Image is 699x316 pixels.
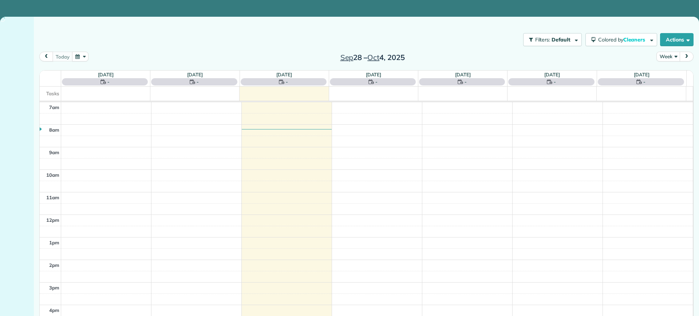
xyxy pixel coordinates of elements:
[598,36,648,43] span: Colored by
[660,33,694,46] button: Actions
[366,72,382,77] a: [DATE]
[455,72,471,77] a: [DATE]
[523,33,582,46] button: Filters: Default
[98,72,114,77] a: [DATE]
[49,127,59,133] span: 8am
[276,72,292,77] a: [DATE]
[49,149,59,155] span: 9am
[39,52,53,61] button: prev
[49,240,59,245] span: 1pm
[367,53,379,62] span: Oct
[52,52,72,61] button: today
[465,78,467,85] span: -
[634,72,649,77] a: [DATE]
[680,52,694,61] button: next
[197,78,199,85] span: -
[327,53,418,61] h2: 28 – 4, 2025
[340,53,354,62] span: Sep
[520,33,582,46] a: Filters: Default
[286,78,288,85] span: -
[623,36,647,43] span: Cleaners
[46,195,59,200] span: 11am
[49,307,59,313] span: 4pm
[585,33,657,46] button: Colored byCleaners
[187,72,203,77] a: [DATE]
[49,262,59,268] span: 2pm
[46,91,59,96] span: Tasks
[552,36,571,43] span: Default
[375,78,378,85] span: -
[656,52,680,61] button: Week
[544,72,560,77] a: [DATE]
[49,285,59,291] span: 3pm
[49,104,59,110] span: 7am
[46,172,59,178] span: 10am
[107,78,110,85] span: -
[554,78,556,85] span: -
[46,217,59,223] span: 12pm
[535,36,550,43] span: Filters:
[643,78,645,85] span: -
